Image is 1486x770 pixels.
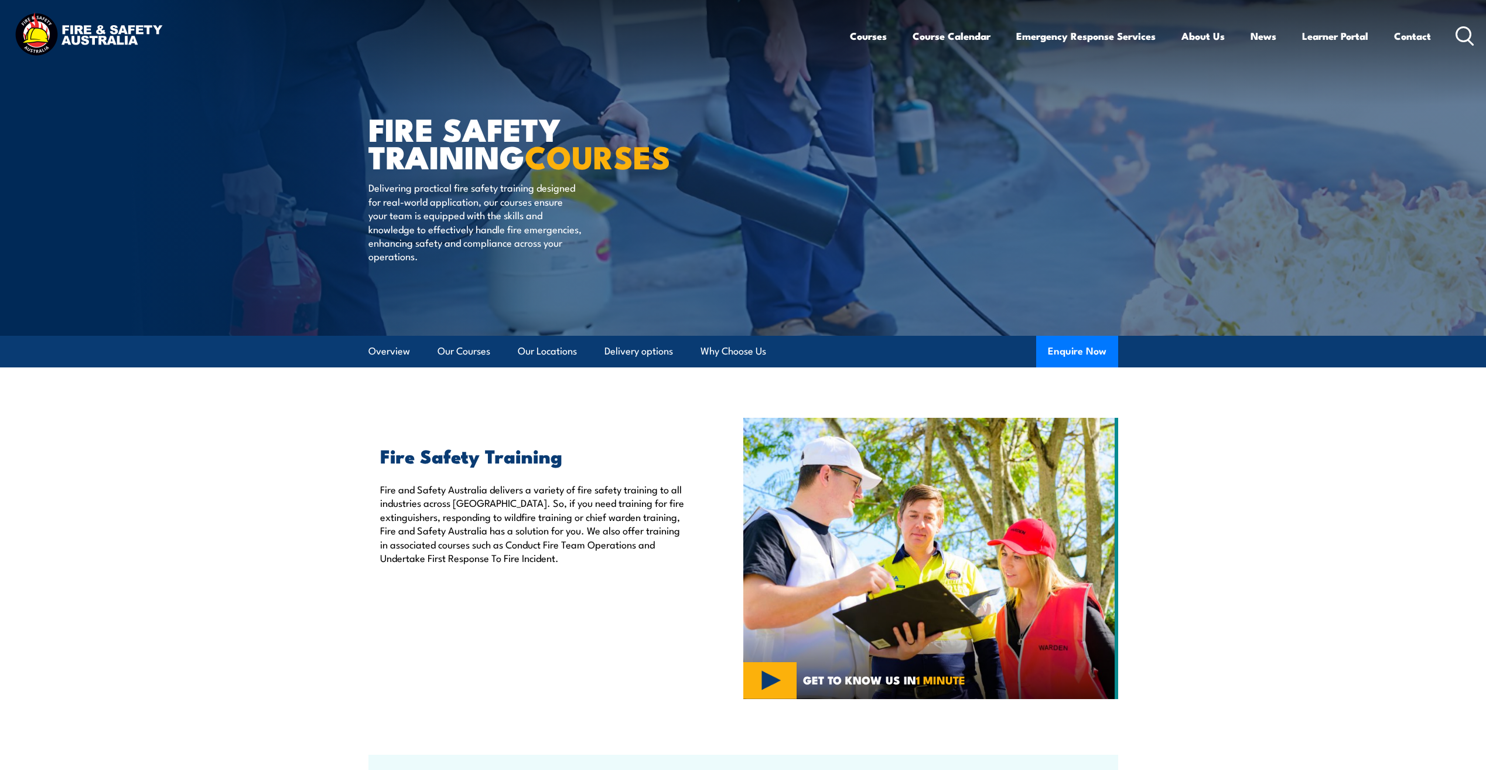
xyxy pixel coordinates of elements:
[604,336,673,367] a: Delivery options
[1251,21,1276,52] a: News
[1302,21,1368,52] a: Learner Portal
[1016,21,1156,52] a: Emergency Response Services
[701,336,766,367] a: Why Choose Us
[368,115,658,169] h1: FIRE SAFETY TRAINING
[368,336,410,367] a: Overview
[518,336,577,367] a: Our Locations
[803,674,965,685] span: GET TO KNOW US IN
[1036,336,1118,367] button: Enquire Now
[525,131,671,180] strong: COURSES
[1181,21,1225,52] a: About Us
[368,180,582,263] p: Delivering practical fire safety training designed for real-world application, our courses ensure...
[1394,21,1431,52] a: Contact
[380,447,689,464] h2: Fire Safety Training
[913,21,990,52] a: Course Calendar
[916,671,965,688] strong: 1 MINUTE
[438,336,490,367] a: Our Courses
[850,21,887,52] a: Courses
[743,418,1118,699] img: Fire Safety Training Courses
[380,482,689,564] p: Fire and Safety Australia delivers a variety of fire safety training to all industries across [GE...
